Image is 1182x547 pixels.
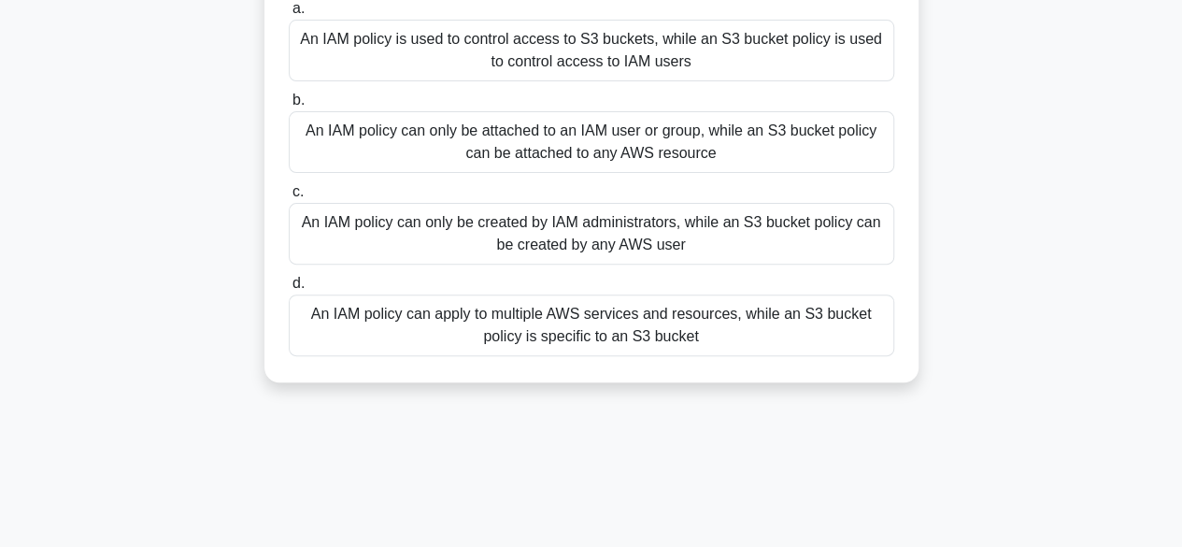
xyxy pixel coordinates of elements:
[289,20,894,81] div: An IAM policy is used to control access to S3 buckets, while an S3 bucket policy is used to contr...
[289,295,894,356] div: An IAM policy can apply to multiple AWS services and resources, while an S3 bucket policy is spec...
[289,111,894,173] div: An IAM policy can only be attached to an IAM user or group, while an S3 bucket policy can be atta...
[292,183,304,199] span: c.
[292,275,305,291] span: d.
[289,203,894,265] div: An IAM policy can only be created by IAM administrators, while an S3 bucket policy can be created...
[292,92,305,108] span: b.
